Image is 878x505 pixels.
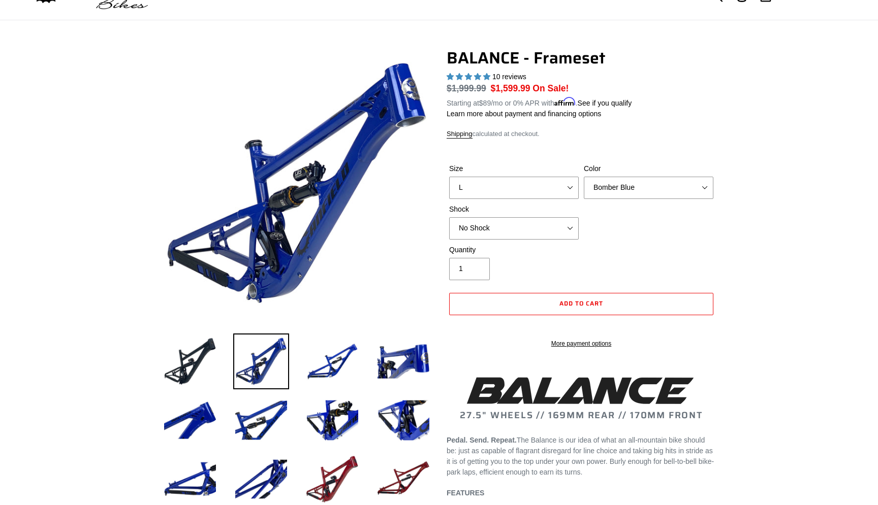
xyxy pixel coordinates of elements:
[447,73,492,81] span: 5.00 stars
[554,97,576,106] span: Affirm
[447,435,716,478] p: The Balance is our idea of what an all-mountain bike should be: just as capable of flagrant disre...
[447,130,473,139] a: Shipping
[447,110,601,118] a: Learn more about payment and financing options
[449,339,713,348] a: More payment options
[447,83,486,93] s: $1,999.99
[162,392,218,448] img: Load image into Gallery viewer, BALANCE - Frameset
[447,95,632,109] p: Starting at /mo or 0% APR with .
[559,298,603,308] span: Add to cart
[162,333,218,389] img: Load image into Gallery viewer, BALANCE - Frameset
[449,293,713,315] button: Add to cart
[233,333,289,389] img: Load image into Gallery viewer, BALANCE - Frameset
[584,163,713,174] label: Color
[578,99,632,107] a: See if you qualify - Learn more about Affirm Financing (opens in modal)
[492,73,526,81] span: 10 reviews
[532,82,569,95] span: On Sale!
[304,333,360,389] img: Load image into Gallery viewer, BALANCE - Frameset
[447,48,716,68] h1: BALANCE - Frameset
[447,374,716,421] h2: 27.5" WHEELS // 169MM REAR // 170MM FRONT
[375,392,431,448] img: Load image into Gallery viewer, BALANCE - Frameset
[233,392,289,448] img: Load image into Gallery viewer, BALANCE - Frameset
[491,83,530,93] span: $1,599.99
[449,245,579,255] label: Quantity
[479,99,491,107] span: $89
[447,129,716,139] div: calculated at checkout.
[304,392,360,448] img: Load image into Gallery viewer, BALANCE - Frameset
[449,204,579,215] label: Shock
[447,489,484,497] b: FEATURES
[449,163,579,174] label: Size
[447,436,517,444] b: Pedal. Send. Repeat.
[375,333,431,389] img: Load image into Gallery viewer, BALANCE - Frameset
